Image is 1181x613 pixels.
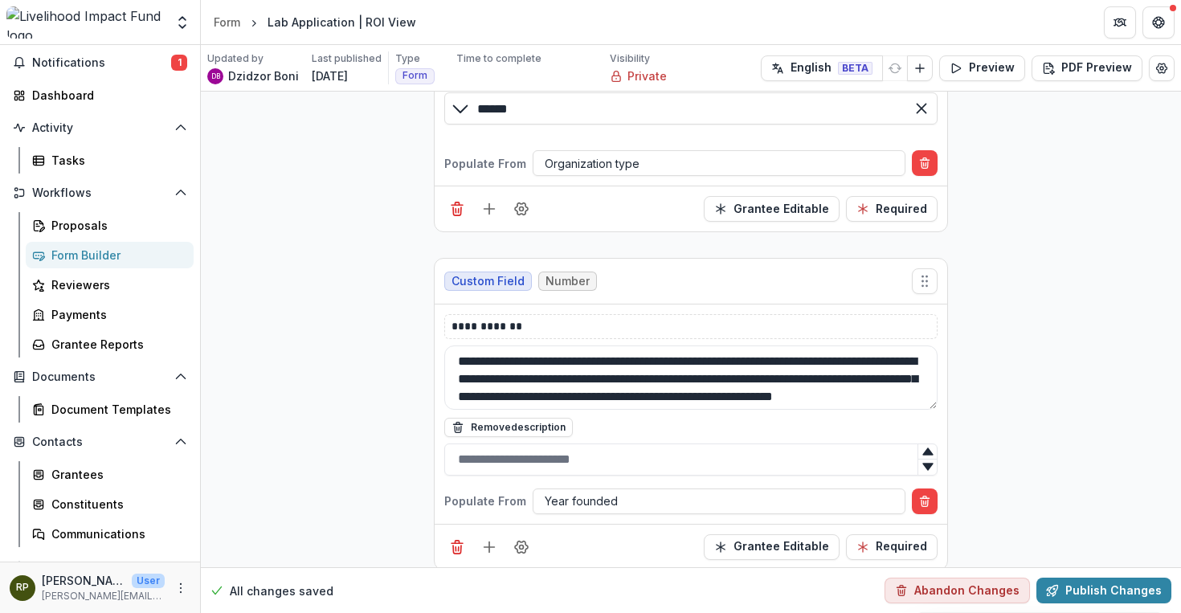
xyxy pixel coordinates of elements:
[51,466,181,483] div: Grantees
[51,276,181,293] div: Reviewers
[312,67,348,84] p: [DATE]
[6,82,194,108] a: Dashboard
[546,275,590,288] span: Number
[939,55,1025,81] button: Preview
[26,521,194,547] a: Communications
[476,196,502,222] button: Add field
[51,247,181,264] div: Form Builder
[51,496,181,513] div: Constituents
[132,574,165,588] p: User
[16,582,29,593] div: Rachel Proefke
[26,461,194,488] a: Grantees
[26,331,194,358] a: Grantee Reports
[171,55,187,71] span: 1
[42,572,125,589] p: [PERSON_NAME]
[1104,6,1136,39] button: Partners
[6,429,194,455] button: Open Contacts
[51,525,181,542] div: Communications
[32,370,168,384] span: Documents
[230,582,333,599] p: All changes saved
[51,217,181,234] div: Proposals
[214,14,240,31] div: Form
[26,491,194,517] a: Constituents
[912,150,938,176] button: Delete condition
[6,364,194,390] button: Open Documents
[26,396,194,423] a: Document Templates
[6,6,165,39] img: Livelihood Impact Fund logo
[207,51,264,66] p: Updated by
[6,50,194,76] button: Notifications1
[761,55,883,81] button: English BETA
[26,301,194,328] a: Payments
[476,534,502,560] button: Add field
[1036,578,1171,603] button: Publish Changes
[456,51,541,66] p: Time to complete
[444,155,526,172] p: Populate From
[1149,55,1175,81] button: Edit Form Settings
[32,560,168,574] span: Data & Reporting
[610,51,650,66] p: Visibility
[444,492,526,509] p: Populate From
[1142,6,1175,39] button: Get Help
[885,578,1030,603] button: Abandon Changes
[32,87,181,104] div: Dashboard
[444,196,470,222] button: Delete field
[395,51,420,66] p: Type
[42,589,165,603] p: [PERSON_NAME][EMAIL_ADDRESS][DOMAIN_NAME]
[32,435,168,449] span: Contacts
[26,242,194,268] a: Form Builder
[32,121,168,135] span: Activity
[444,418,573,437] button: Removedescription
[403,70,427,81] span: Form
[909,96,934,121] button: Remove option
[51,401,181,418] div: Document Templates
[207,10,247,34] a: Form
[912,268,938,294] button: Move field
[882,55,908,81] button: Refresh Translation
[32,186,168,200] span: Workflows
[211,73,220,80] div: Dzidzor Boni
[26,147,194,174] a: Tasks
[51,152,181,169] div: Tasks
[6,115,194,141] button: Open Activity
[452,275,525,288] span: Custom Field
[228,67,299,84] p: Dzidzor Boni
[26,272,194,298] a: Reviewers
[509,534,534,560] button: Field Settings
[32,56,171,70] span: Notifications
[509,196,534,222] button: Field Settings
[704,196,840,222] button: Read Only Toggle
[627,67,667,84] p: Private
[51,306,181,323] div: Payments
[51,336,181,353] div: Grantee Reports
[912,488,938,514] button: Delete condition
[907,55,933,81] button: Add Language
[312,51,382,66] p: Last published
[171,6,194,39] button: Open entity switcher
[444,534,470,560] button: Delete field
[704,534,840,560] button: Read Only Toggle
[268,14,416,31] div: Lab Application | ROI View
[171,578,190,598] button: More
[6,554,194,579] button: Open Data & Reporting
[1032,55,1142,81] button: PDF Preview
[207,10,423,34] nav: breadcrumb
[26,212,194,239] a: Proposals
[6,180,194,206] button: Open Workflows
[846,196,938,222] button: Required
[846,534,938,560] button: Required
